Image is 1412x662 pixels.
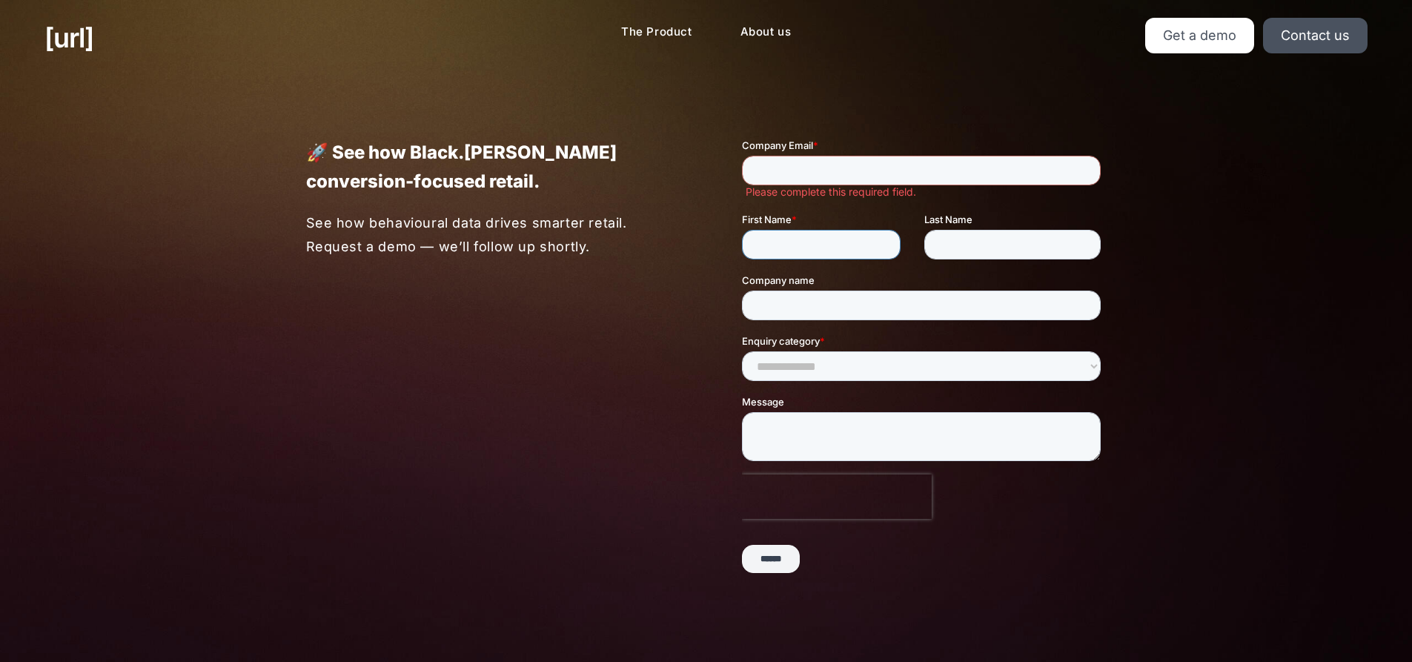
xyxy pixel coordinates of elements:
[742,138,1107,586] iframe: Form 1
[729,18,803,47] a: About us
[1145,18,1254,53] a: Get a demo
[609,18,704,47] a: The Product
[306,211,672,258] p: See how behavioural data drives smarter retail. Request a demo — we’ll follow up shortly.
[44,18,93,58] a: [URL]
[1263,18,1368,53] a: Contact us
[306,138,671,196] p: 🚀 See how Black.[PERSON_NAME] conversion-focused retail.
